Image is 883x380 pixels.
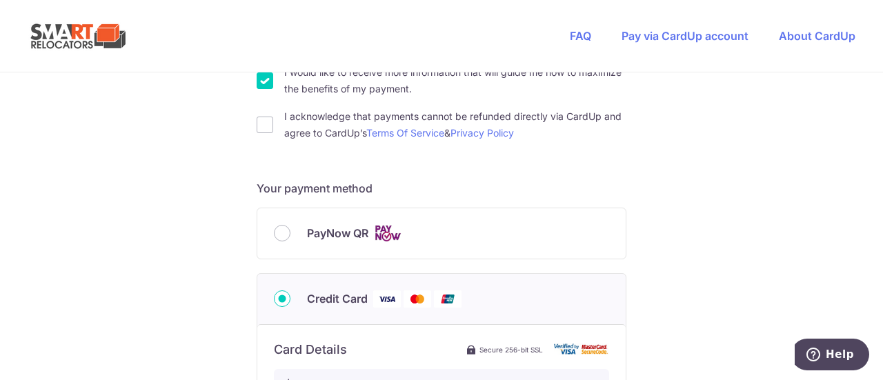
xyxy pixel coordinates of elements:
[274,225,609,242] div: PayNow QR Cards logo
[779,29,855,43] a: About CardUp
[622,29,748,43] a: Pay via CardUp account
[274,341,347,358] h6: Card Details
[307,290,368,307] span: Credit Card
[373,290,401,308] img: Visa
[257,180,626,197] h5: Your payment method
[479,344,543,355] span: Secure 256-bit SSL
[274,290,609,308] div: Credit Card Visa Mastercard Union Pay
[570,29,591,43] a: FAQ
[366,127,444,139] a: Terms Of Service
[554,343,609,355] img: card secure
[307,225,368,241] span: PayNow QR
[404,290,431,308] img: Mastercard
[795,339,869,373] iframe: Opens a widget where you can find more information
[434,290,462,308] img: Union Pay
[374,225,401,242] img: Cards logo
[450,127,514,139] a: Privacy Policy
[284,108,626,141] label: I acknowledge that payments cannot be refunded directly via CardUp and agree to CardUp’s &
[284,64,626,97] label: I would like to receive more information that will guide me how to maximize the benefits of my pa...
